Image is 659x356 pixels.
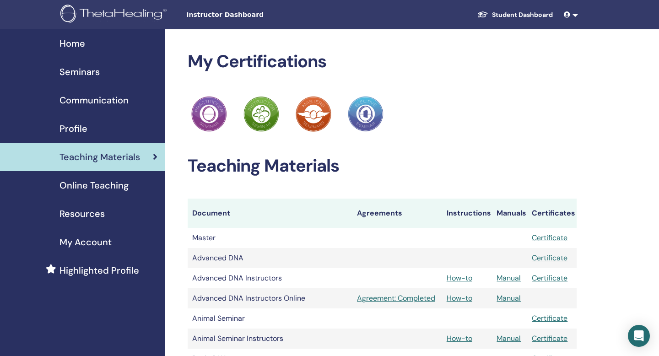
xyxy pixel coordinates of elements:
[59,37,85,50] span: Home
[188,51,577,72] h2: My Certifications
[532,334,567,343] a: Certificate
[188,199,352,228] th: Document
[188,156,577,177] h2: Teaching Materials
[188,288,352,308] td: Advanced DNA Instructors Online
[188,329,352,349] td: Animal Seminar Instructors
[497,273,521,283] a: Manual
[442,199,492,228] th: Instructions
[527,199,577,228] th: Certificates
[59,93,129,107] span: Communication
[497,334,521,343] a: Manual
[59,65,100,79] span: Seminars
[191,96,227,132] img: Practitioner
[532,253,567,263] a: Certificate
[447,334,472,343] a: How-to
[532,313,567,323] a: Certificate
[357,293,438,304] a: Agreement: Completed
[59,150,140,164] span: Teaching Materials
[470,6,560,23] a: Student Dashboard
[243,96,279,132] img: Practitioner
[59,264,139,277] span: Highlighted Profile
[352,199,442,228] th: Agreements
[296,96,331,132] img: Practitioner
[477,11,488,18] img: graduation-cap-white.svg
[60,5,170,25] img: logo.png
[532,233,567,243] a: Certificate
[59,207,105,221] span: Resources
[188,268,352,288] td: Advanced DNA Instructors
[59,235,112,249] span: My Account
[59,178,129,192] span: Online Teaching
[447,293,472,303] a: How-to
[59,122,87,135] span: Profile
[186,10,324,20] span: Instructor Dashboard
[188,228,352,248] td: Master
[447,273,472,283] a: How-to
[497,293,521,303] a: Manual
[492,199,527,228] th: Manuals
[628,325,650,347] div: Open Intercom Messenger
[188,308,352,329] td: Animal Seminar
[188,248,352,268] td: Advanced DNA
[348,96,384,132] img: Practitioner
[532,273,567,283] a: Certificate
